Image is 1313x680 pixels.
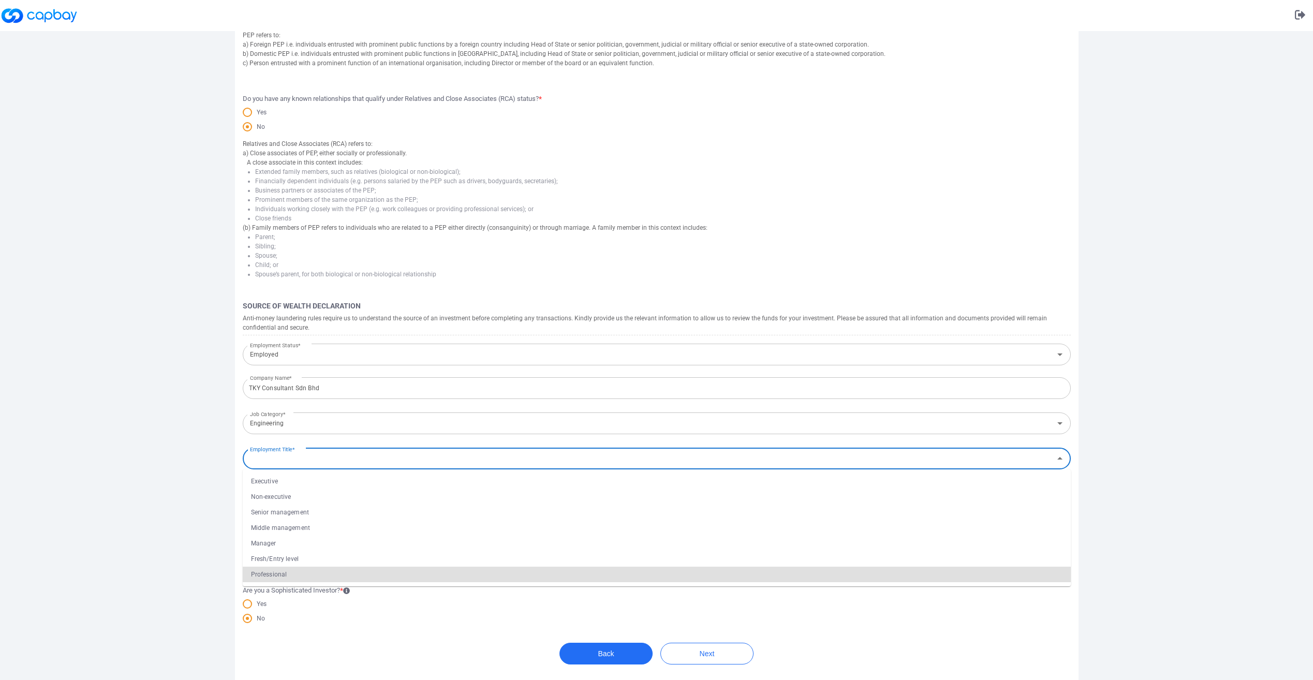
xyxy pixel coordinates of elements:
[243,314,1071,332] h5: Anti-money laundering rules require us to understand the source of an investment before completin...
[559,643,653,664] button: Back
[255,176,1071,186] li: Financially dependent individuals (e.g. persons salaried by the PEP such as drivers, bodyguards, ...
[255,260,1071,270] li: Child; or
[255,195,1071,204] li: Prominent members of the same organization as the PEP;
[252,599,267,609] span: Yes
[243,94,542,105] span: Do you have any known relationships that qualify under Relatives and Close Associates (RCA) status?
[243,551,1071,567] li: Fresh/Entry level
[243,31,1071,68] h5: PEP refers to: a) Foreign PEP i.e. individuals entrusted with prominent public functions by a for...
[243,567,1071,582] li: Professional
[255,242,1071,251] li: Sibling;
[243,300,1071,312] h4: Source of Wealth Declaration
[243,585,350,596] span: Are you a Sophisticated Investor?
[252,108,267,117] span: Yes
[255,270,1071,279] li: Spouse’s parent, for both biological or non-biological relationship
[243,158,1071,167] div: A close associate in this context includes:
[243,536,1071,551] li: Manager
[255,167,1071,176] li: Extended family members, such as relatives (biological or non-biological);
[243,474,1071,489] li: Executive
[250,442,294,456] label: Employment Title*
[255,204,1071,214] li: Individuals working closely with the PEP (e.g. work colleagues or providing professional services...
[255,232,1071,242] li: Parent;
[250,374,292,382] label: Company Name*
[1053,347,1067,362] button: Open
[243,489,1071,505] li: Non-executive
[255,186,1071,195] li: Business partners or associates of the PEP;
[255,214,1071,223] li: Close friends
[243,520,1071,536] li: Middle management
[660,643,754,664] button: Next
[243,505,1071,520] li: Senior management
[250,338,301,352] label: Employment Status*
[252,614,265,623] span: No
[1053,451,1067,466] button: Close
[243,139,1071,279] h5: Relatives and Close Associates (RCA) refers to: a) Close associates of PEP, either socially or pr...
[252,122,265,131] span: No
[1053,416,1067,431] button: Open
[255,251,1071,260] li: Spouse;
[250,407,286,421] label: Job Category*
